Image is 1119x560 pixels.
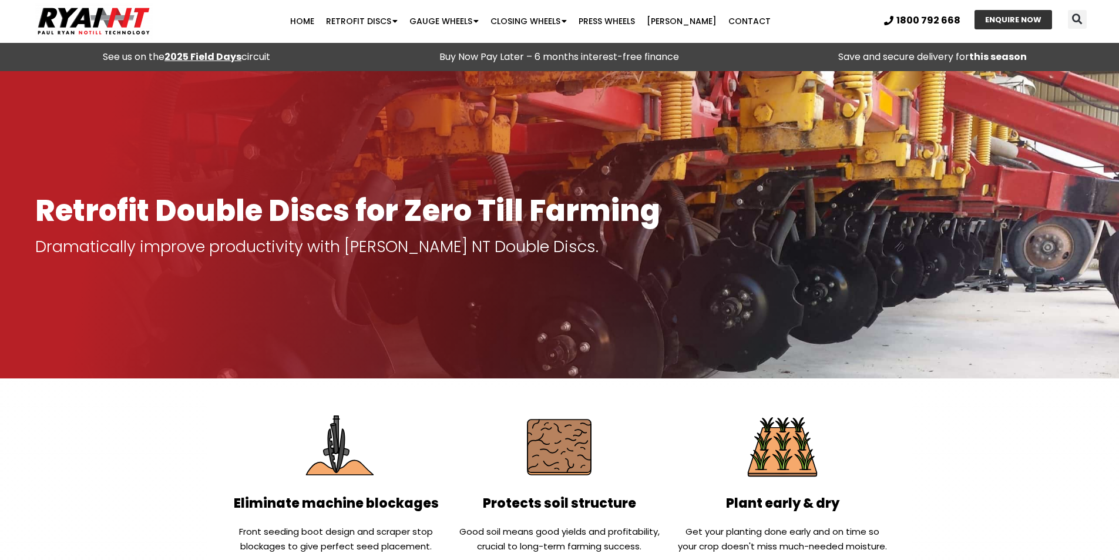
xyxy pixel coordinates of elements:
h1: Retrofit Double Discs for Zero Till Farming [35,195,1084,227]
span: ENQUIRE NOW [985,16,1041,24]
p: Get your planting done early and on time so your crop doesn't miss much-needed moisture. [677,524,888,554]
a: 2025 Field Days [164,50,241,63]
a: Closing Wheels [485,9,573,33]
a: ENQUIRE NOW [974,10,1052,29]
p: Good soil means good yields and profitability, crucial to long-term farming success. [453,524,665,554]
p: Save and secure delivery for [752,49,1113,65]
a: [PERSON_NAME] [641,9,723,33]
strong: this season [969,50,1027,63]
img: Protect soil structure [517,405,601,489]
img: Plant Early & Dry [740,405,825,489]
nav: Menu [217,9,844,33]
img: Eliminate Machine Blockages [294,405,379,489]
a: Retrofit Discs [320,9,404,33]
div: Search [1068,10,1087,29]
img: Ryan NT logo [35,3,153,39]
span: 1800 792 668 [896,16,960,25]
p: Front seeding boot design and scraper stop blockages to give perfect seed placement. [231,524,442,554]
a: Press Wheels [573,9,641,33]
a: 1800 792 668 [884,16,960,25]
h2: Protects soil structure [453,495,665,512]
a: Home [284,9,320,33]
h2: Plant early & dry [677,495,888,512]
h2: Eliminate machine blockages [231,495,442,512]
div: See us on the circuit [6,49,367,65]
p: Buy Now Pay Later – 6 months interest-free finance [379,49,740,65]
a: Contact [723,9,777,33]
p: Dramatically improve productivity with [PERSON_NAME] NT Double Discs. [35,239,1084,255]
a: Gauge Wheels [404,9,485,33]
